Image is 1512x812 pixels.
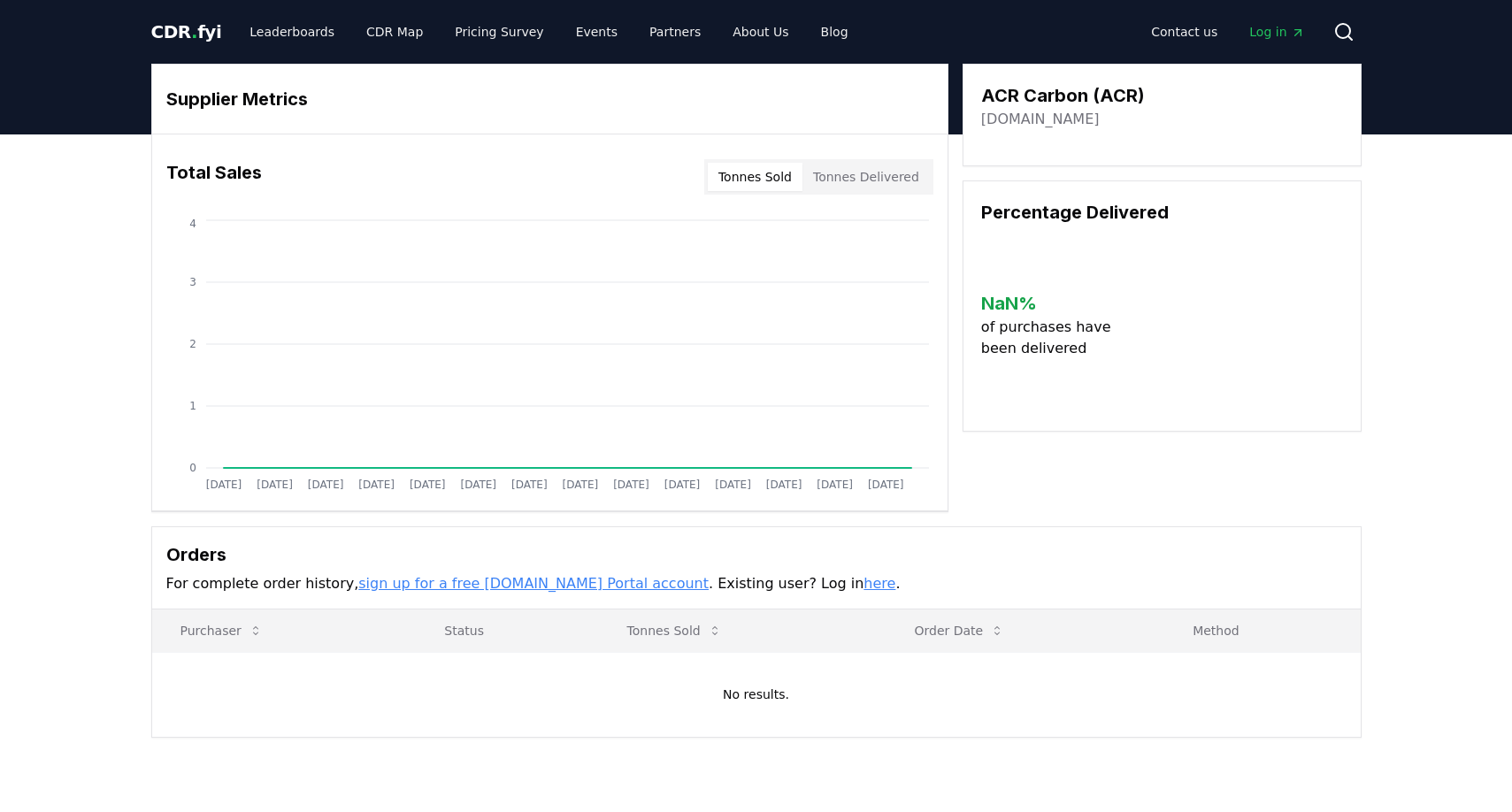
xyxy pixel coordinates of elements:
[205,479,242,491] tspan: [DATE]
[981,317,1125,359] p: of purchases have been delivered
[460,479,496,491] tspan: [DATE]
[664,479,700,491] tspan: [DATE]
[718,16,802,48] a: About Us
[307,479,343,491] tspan: [DATE]
[900,613,1018,648] button: Order Date
[352,16,437,48] a: CDR Map
[151,19,222,44] a: CDR.fyi
[166,613,277,648] button: Purchaser
[708,163,802,191] button: Tonnes Sold
[981,109,1100,130] a: [DOMAIN_NAME]
[166,159,262,195] h3: Total Sales
[613,479,649,491] tspan: [DATE]
[409,479,445,491] tspan: [DATE]
[166,541,1347,568] h3: Orders
[1178,622,1346,640] p: Method
[562,479,598,491] tspan: [DATE]
[430,622,584,640] p: Status
[358,575,709,592] a: sign up for a free [DOMAIN_NAME] Portal account
[191,21,197,42] span: .
[189,338,196,350] tspan: 2
[863,575,895,592] a: here
[981,290,1125,317] h3: NaN %
[166,573,1347,594] p: For complete order history, . Existing user? Log in .
[765,479,802,491] tspan: [DATE]
[511,479,548,491] tspan: [DATE]
[817,479,853,491] tspan: [DATE]
[981,82,1145,109] h3: ACR Carbon (ACR)
[441,16,557,48] a: Pricing Survey
[257,479,293,491] tspan: [DATE]
[189,462,196,474] tspan: 0
[152,652,1361,737] td: No results.
[867,479,903,491] tspan: [DATE]
[189,218,196,230] tspan: 4
[715,479,751,491] tspan: [DATE]
[1137,16,1318,48] nav: Main
[358,479,395,491] tspan: [DATE]
[807,16,863,48] a: Blog
[235,16,862,48] nav: Main
[613,613,736,648] button: Tonnes Sold
[1249,23,1304,41] span: Log in
[802,163,930,191] button: Tonnes Delivered
[151,21,222,42] span: CDR fyi
[1137,16,1232,48] a: Contact us
[1235,16,1318,48] a: Log in
[189,400,196,412] tspan: 1
[235,16,349,48] a: Leaderboards
[189,276,196,288] tspan: 3
[981,199,1343,226] h3: Percentage Delivered
[166,86,933,112] h3: Supplier Metrics
[635,16,715,48] a: Partners
[562,16,632,48] a: Events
